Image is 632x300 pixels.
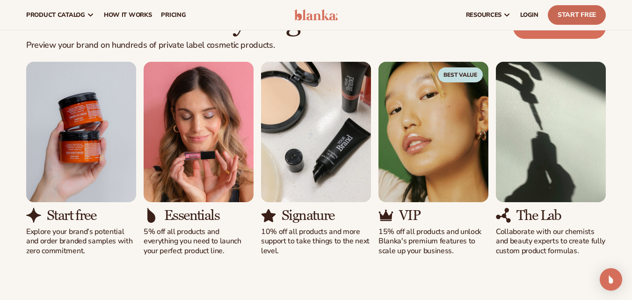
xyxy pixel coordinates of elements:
img: Shopify Image 11 [26,208,41,223]
a: Start Free [548,5,606,25]
h3: VIP [399,208,420,223]
div: 4 / 5 [378,62,488,256]
span: How It Works [104,11,152,19]
img: Shopify Image 10 [26,62,136,202]
h3: The Lab [516,208,561,223]
img: logo [294,9,338,21]
h2: Solutions for every stage [26,5,313,37]
div: Open Intercom Messenger [600,268,622,291]
p: 10% off all products and more support to take things to the next level. [261,227,371,256]
img: Shopify Image 19 [496,208,511,223]
p: 5% off all products and everything you need to launch your perfect product line. [144,227,254,256]
img: Shopify Image 15 [261,208,276,223]
p: 15% off all products and unlock Blanka's premium features to scale up your business. [378,227,488,256]
img: Shopify Image 12 [144,62,254,202]
span: Best Value [438,67,483,82]
h3: Signature [282,208,334,223]
p: Preview your brand on hundreds of private label cosmetic products. [26,40,313,51]
h3: Essentials [164,208,219,223]
div: 2 / 5 [144,62,254,256]
div: 5 / 5 [496,62,606,256]
span: resources [466,11,501,19]
p: Explore your brand’s potential and order branded samples with zero commitment. [26,227,136,256]
span: pricing [161,11,186,19]
div: 3 / 5 [261,62,371,256]
img: Shopify Image 14 [261,62,371,202]
p: Collaborate with our chemists and beauty experts to create fully custom product formulas. [496,227,606,256]
h3: Start free [47,208,96,223]
span: LOGIN [520,11,538,19]
img: Shopify Image 17 [378,208,393,223]
img: Shopify Image 13 [144,208,159,223]
img: Shopify Image 18 [496,62,606,202]
span: product catalog [26,11,85,19]
img: Shopify Image 16 [378,62,488,202]
div: 1 / 5 [26,62,136,256]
